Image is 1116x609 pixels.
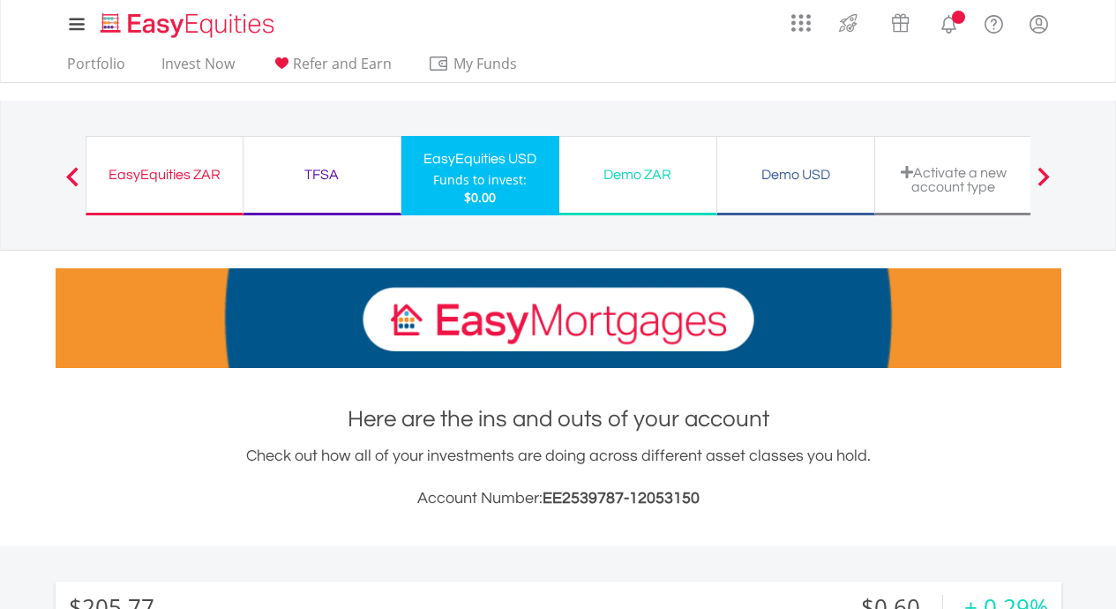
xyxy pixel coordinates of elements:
a: Notifications [926,4,971,40]
img: vouchers-v2.svg [886,9,915,37]
div: EasyEquities ZAR [97,162,232,187]
span: My Funds [428,52,543,75]
img: EasyEquities_Logo.png [97,11,281,40]
span: EE2539787-12053150 [543,490,700,507]
span: Refer and Earn [293,54,392,73]
img: thrive-v2.svg [834,9,863,37]
div: TFSA [254,162,390,187]
a: Home page [94,4,281,40]
a: FAQ's and Support [971,4,1016,40]
a: My Profile [1016,4,1061,43]
h1: Here are the ins and outs of your account [56,403,1061,435]
span: $0.00 [464,189,496,206]
a: Invest Now [154,55,242,82]
div: EasyEquities USD [412,147,549,171]
div: Demo ZAR [570,162,706,187]
img: EasyMortage Promotion Banner [56,268,1061,368]
a: Refer and Earn [264,55,399,82]
h3: Account Number: [56,486,1061,511]
a: Portfolio [60,55,132,82]
a: Vouchers [874,4,926,37]
a: AppsGrid [780,4,822,33]
div: Funds to invest: [433,171,527,189]
div: Activate a new account type [886,165,1022,194]
div: Demo USD [728,162,864,187]
div: Check out how all of your investments are doing across different asset classes you hold. [56,444,1061,511]
img: grid-menu-icon.svg [791,13,811,33]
